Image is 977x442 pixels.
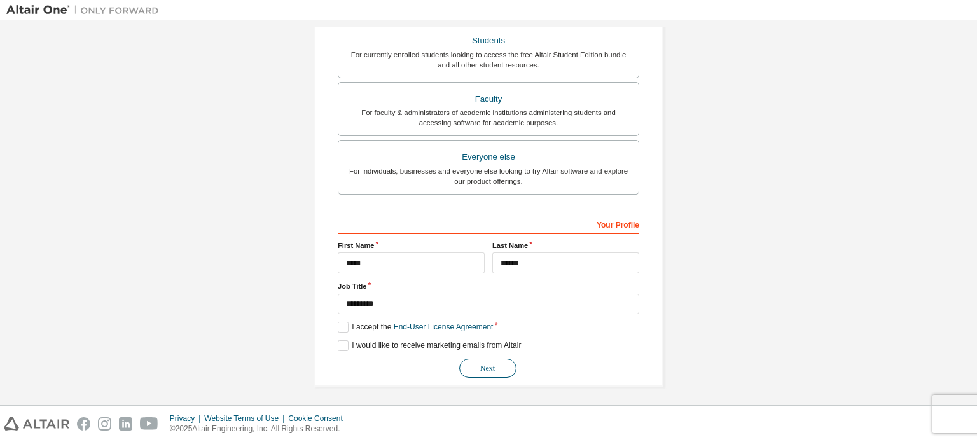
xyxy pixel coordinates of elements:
label: Last Name [492,240,639,251]
img: altair_logo.svg [4,417,69,431]
div: Website Terms of Use [204,413,288,424]
div: For individuals, businesses and everyone else looking to try Altair software and explore our prod... [346,166,631,186]
div: Faculty [346,90,631,108]
img: linkedin.svg [119,417,132,431]
div: Your Profile [338,214,639,234]
p: © 2025 Altair Engineering, Inc. All Rights Reserved. [170,424,350,434]
img: facebook.svg [77,417,90,431]
div: Privacy [170,413,204,424]
label: Job Title [338,281,639,291]
div: Students [346,32,631,50]
div: For faculty & administrators of academic institutions administering students and accessing softwa... [346,107,631,128]
a: End-User License Agreement [394,322,494,331]
img: instagram.svg [98,417,111,431]
label: I would like to receive marketing emails from Altair [338,340,521,351]
img: Altair One [6,4,165,17]
button: Next [459,359,516,378]
img: youtube.svg [140,417,158,431]
label: I accept the [338,322,493,333]
div: Everyone else [346,148,631,166]
label: First Name [338,240,485,251]
div: For currently enrolled students looking to access the free Altair Student Edition bundle and all ... [346,50,631,70]
div: Cookie Consent [288,413,350,424]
